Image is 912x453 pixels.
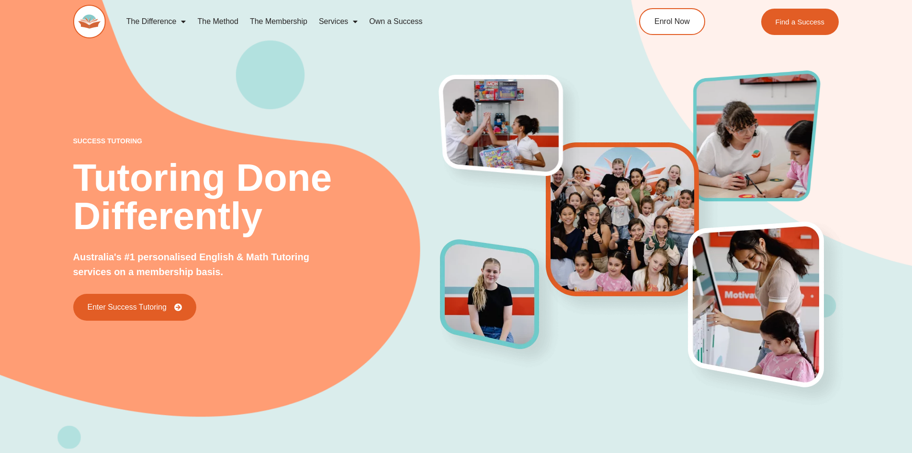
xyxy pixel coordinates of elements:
[73,159,441,235] h2: Tutoring Done Differently
[73,294,196,321] a: Enter Success Tutoring
[776,18,825,25] span: Find a Success
[121,11,596,33] nav: Menu
[244,11,313,33] a: The Membership
[639,8,705,35] a: Enrol Now
[363,11,428,33] a: Own a Success
[654,18,690,25] span: Enrol Now
[88,303,167,311] span: Enter Success Tutoring
[761,9,839,35] a: Find a Success
[73,138,441,144] p: success tutoring
[121,11,192,33] a: The Difference
[313,11,363,33] a: Services
[73,250,342,279] p: Australia's #1 personalised English & Math Tutoring services on a membership basis.
[191,11,244,33] a: The Method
